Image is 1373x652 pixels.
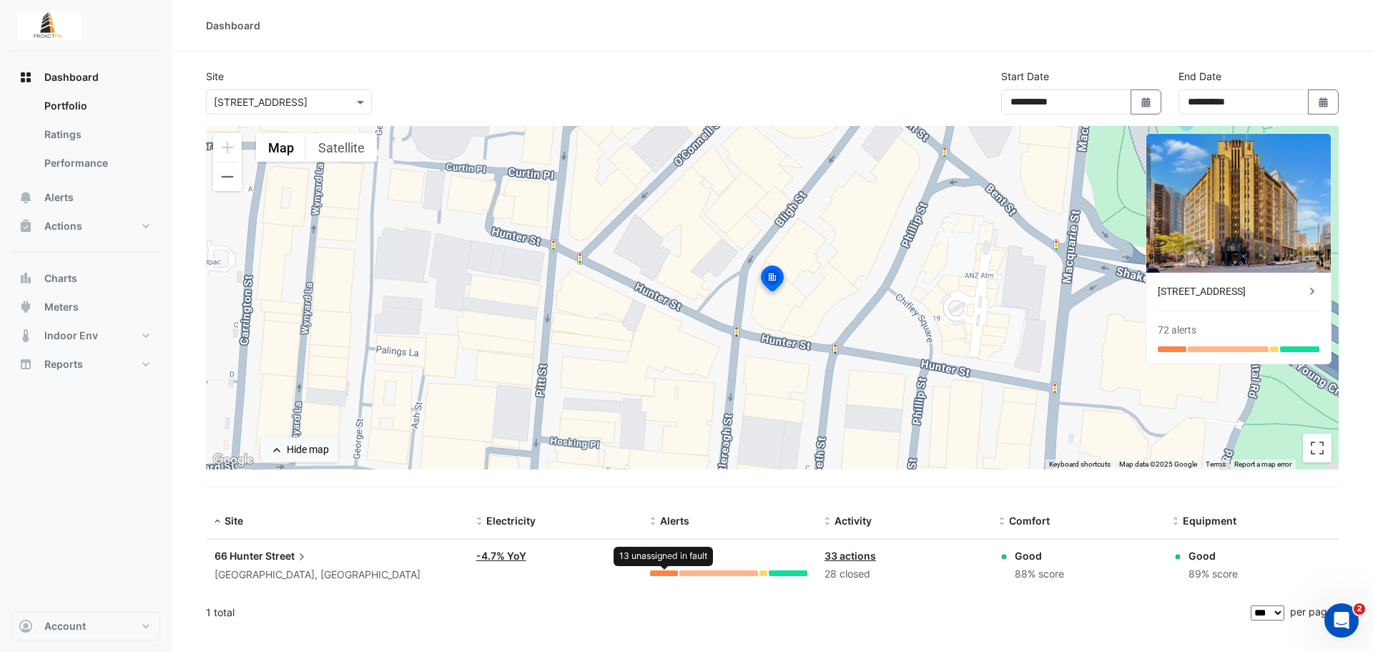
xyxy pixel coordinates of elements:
a: Ratings [33,120,160,149]
button: Keyboard shortcuts [1049,459,1111,469]
div: 89% score [1189,566,1238,583]
span: Site [225,515,243,527]
button: Show street map [256,133,306,162]
a: Report a map error [1234,460,1291,468]
button: Show satellite imagery [306,133,377,162]
app-icon: Meters [19,300,33,314]
span: Account [44,619,86,633]
a: -4.7% YoY [476,550,526,562]
button: Account [11,612,160,641]
span: 66 Hunter [215,550,263,562]
span: 2 [1354,603,1365,615]
label: Site [206,69,224,84]
app-icon: Reports [19,357,33,371]
button: Toggle fullscreen view [1303,434,1332,462]
div: Dashboard [11,92,160,183]
span: Dashboard [44,70,99,84]
span: Meters [44,300,79,314]
button: Actions [11,212,160,240]
fa-icon: Select Date [1140,96,1153,108]
div: 13 unassigned in fault [614,547,713,565]
button: Reports [11,350,160,379]
button: Zoom in [213,133,242,162]
div: 28 closed [825,566,982,583]
div: [GEOGRAPHIC_DATA], [GEOGRAPHIC_DATA] [215,567,459,583]
label: End Date [1178,69,1221,84]
div: Good [1189,548,1238,563]
a: Terms (opens in new tab) [1206,460,1226,468]
app-icon: Dashboard [19,70,33,84]
span: Actions [44,219,82,233]
div: Good [1015,548,1064,563]
div: Dashboard [206,18,260,33]
div: [STREET_ADDRESS] [1158,284,1305,299]
span: Street [265,548,309,564]
button: Zoom out [213,162,242,191]
div: 1 total [206,595,1248,631]
button: Charts [11,264,160,293]
a: Performance [33,149,160,177]
app-icon: Charts [19,271,33,286]
div: 72 alerts [1158,323,1196,338]
div: 72 alerts [650,548,807,565]
button: Dashboard [11,63,160,92]
button: Meters [11,293,160,321]
span: Equipment [1183,515,1236,527]
button: Alerts [11,183,160,212]
span: Alerts [44,190,74,205]
button: Indoor Env [11,321,160,350]
img: Company Logo [17,11,82,40]
span: Activity [835,515,872,527]
iframe: Intercom live chat [1324,603,1359,638]
label: Start Date [1001,69,1049,84]
a: 33 actions [825,550,876,562]
span: Comfort [1009,515,1050,527]
span: per page [1290,605,1333,618]
img: Google [210,451,257,469]
img: 66 Hunter Street [1146,134,1331,273]
app-icon: Actions [19,219,33,233]
a: Portfolio [33,92,160,120]
app-icon: Indoor Env [19,329,33,343]
span: Reports [44,357,83,371]
button: Hide map [260,437,338,462]
div: Hide map [287,442,329,457]
fa-icon: Select Date [1317,96,1330,108]
span: Map data ©2025 Google [1119,460,1197,468]
span: Indoor Env [44,329,98,343]
span: Alerts [660,515,689,527]
app-icon: Alerts [19,190,33,205]
div: 88% score [1015,566,1064,583]
span: Electricity [486,515,536,527]
a: Open this area in Google Maps (opens a new window) [210,451,257,469]
img: site-pin-selected.svg [757,263,788,298]
span: Charts [44,271,77,286]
